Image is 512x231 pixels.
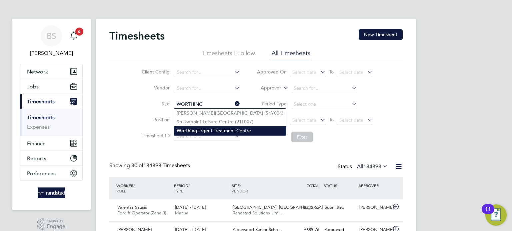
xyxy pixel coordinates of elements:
span: Select date [292,69,316,75]
input: Search for... [174,100,240,109]
span: TOTAL [307,183,319,188]
li: Timesheets I Follow [202,49,255,61]
li: [PERSON_NAME][GEOGRAPHIC_DATA] (54Y004) [174,109,286,117]
button: Finance [20,136,82,151]
button: Jobs [20,79,82,94]
span: Jobs [27,83,39,90]
div: PERIOD [172,179,230,197]
a: Go to home page [20,187,83,198]
div: £209.52 [287,202,322,213]
div: WORKER [115,179,172,197]
span: BS [47,32,56,40]
button: Timesheets [20,94,82,109]
label: Approver [251,85,281,91]
input: Search for... [291,84,357,93]
a: Powered byEngage [37,218,66,231]
label: Client Config [140,69,170,75]
span: Randstad Solutions Limi… [233,210,284,216]
span: Timesheets [27,98,55,105]
a: Timesheets [27,114,55,121]
label: Timesheet ID [140,133,170,139]
span: Forklift Operator (Zone 3) [117,210,166,216]
span: Valentas Sausis [117,204,147,210]
div: Status [338,162,389,172]
input: Search for... [174,84,240,93]
img: randstad-logo-retina.png [38,187,65,198]
span: TYPE [174,188,183,193]
span: Finance [27,140,46,147]
b: Worthing [177,128,197,134]
div: Submitted [322,202,357,213]
span: Powered by [47,218,65,224]
span: Engage [47,224,65,229]
nav: Main navigation [12,19,91,210]
li: Urgent Treatment Centre [174,126,286,135]
div: 11 [485,209,491,218]
span: Manual [175,210,189,216]
span: Select date [339,69,363,75]
a: Expenses [27,124,50,130]
span: / [240,183,241,188]
input: Search for... [174,132,240,141]
input: Search for... [174,68,240,77]
div: STATUS [322,179,357,191]
span: Bradley Soan [20,49,83,57]
li: All Timesheets [272,49,310,61]
button: Network [20,64,82,79]
div: [PERSON_NAME] [357,202,391,213]
label: Vendor [140,85,170,91]
span: VENDOR [232,188,248,193]
span: [DATE] - [DATE] [175,204,206,210]
span: / [133,183,135,188]
div: Showing [109,162,191,169]
span: Select date [339,117,363,123]
span: [GEOGRAPHIC_DATA], [GEOGRAPHIC_DATA] [233,204,323,210]
label: All [357,163,388,170]
span: 184898 Timesheets [131,162,190,169]
button: Filter [291,132,313,142]
span: Select date [292,117,316,123]
button: New Timesheet [359,29,403,40]
a: BS[PERSON_NAME] [20,25,83,57]
label: Period Type [257,101,287,107]
h2: Timesheets [109,29,165,43]
a: 6 [67,25,80,47]
span: Preferences [27,170,56,176]
div: APPROVER [357,179,391,191]
input: Select one [291,100,357,109]
button: Reports [20,151,82,166]
span: ROLE [116,188,126,193]
span: Network [27,68,48,75]
span: 6 [75,28,83,36]
label: Position [140,117,170,123]
span: 30 of [131,162,143,169]
span: / [188,183,190,188]
div: SITE [230,179,288,197]
li: Splashpoint Leisure Centre (91L007) [174,117,286,126]
span: Reports [27,155,46,162]
label: Approved On [257,69,287,75]
div: Timesheets [20,109,82,136]
button: Open Resource Center, 11 new notifications [485,204,507,226]
button: Preferences [20,166,82,180]
span: 184898 [363,163,381,170]
span: To [327,115,336,124]
label: Site [140,101,170,107]
span: To [327,67,336,76]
